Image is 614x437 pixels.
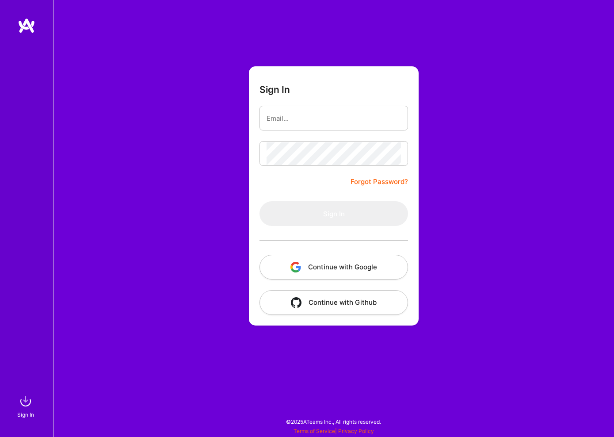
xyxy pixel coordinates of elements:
[267,107,401,130] input: Email...
[19,392,34,419] a: sign inSign In
[351,176,408,187] a: Forgot Password?
[259,255,408,280] button: Continue with Google
[338,428,374,434] a: Privacy Policy
[294,428,374,434] span: |
[17,392,34,410] img: sign in
[259,290,408,315] button: Continue with Github
[17,410,34,419] div: Sign In
[259,84,290,95] h3: Sign In
[18,18,35,34] img: logo
[259,201,408,226] button: Sign In
[294,428,335,434] a: Terms of Service
[291,297,301,308] img: icon
[290,262,301,272] img: icon
[53,410,614,433] div: © 2025 ATeams Inc., All rights reserved.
